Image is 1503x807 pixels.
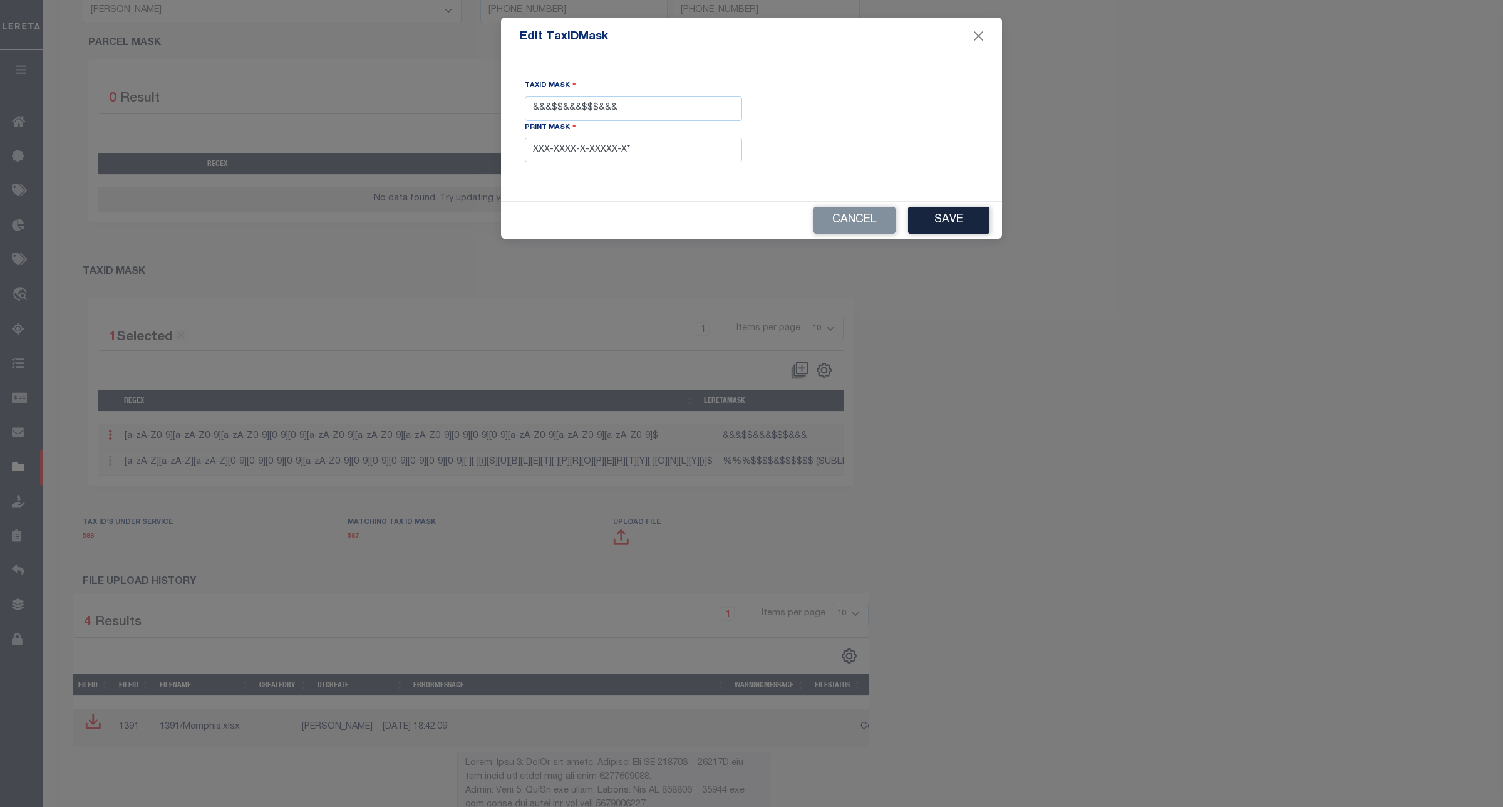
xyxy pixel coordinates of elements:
[525,80,576,91] label: TaxID Mask
[908,207,989,234] button: Save
[520,29,608,46] span: Edit TaxIDMask
[813,207,896,234] button: Cancel
[525,122,576,133] label: Print Mask
[971,28,987,44] button: Close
